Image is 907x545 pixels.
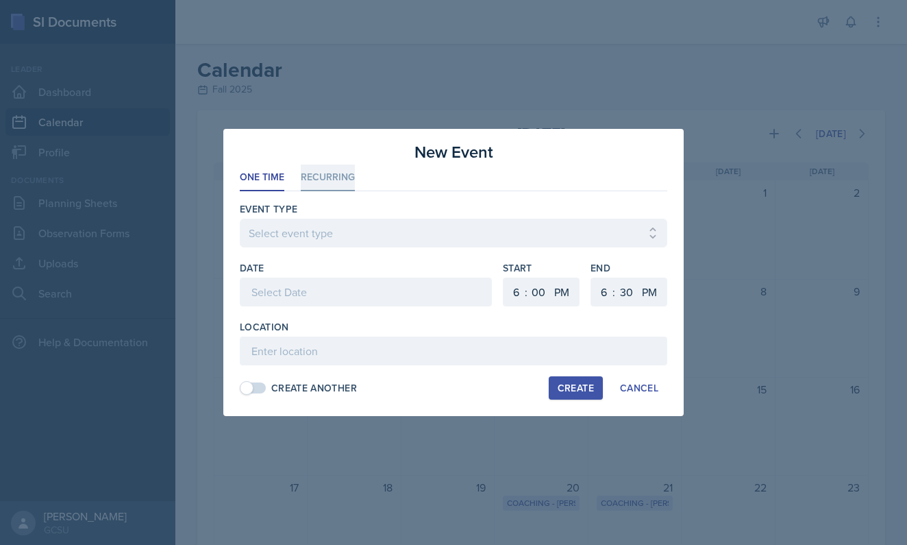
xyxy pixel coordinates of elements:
input: Enter location [240,337,667,365]
li: One Time [240,165,284,191]
li: Recurring [301,165,355,191]
label: Location [240,320,289,334]
label: End [591,261,667,275]
div: Cancel [620,383,658,393]
div: : [612,284,615,300]
h3: New Event [414,140,493,165]
div: : [525,284,527,300]
div: Create Another [271,381,357,396]
label: Start [503,261,580,275]
label: Event Type [240,202,298,216]
button: Create [549,376,603,400]
label: Date [240,261,264,275]
div: Create [558,383,594,393]
button: Cancel [611,376,667,400]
